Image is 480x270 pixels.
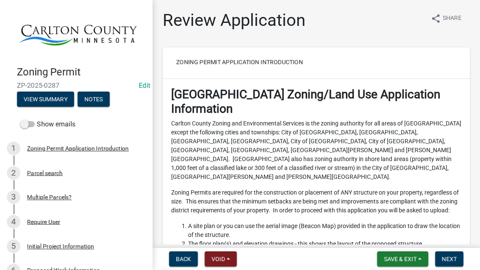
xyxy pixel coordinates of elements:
button: Save & Exit [377,251,428,267]
span: Back [176,256,191,262]
wm-modal-confirm: Summary [17,97,74,103]
p: Carlton County Zoning and Environmental Services is the zoning authority for all areas of [GEOGRA... [171,119,461,181]
label: Show emails [20,119,75,129]
button: Back [169,251,198,267]
li: A site plan or you can use the aerial image (Beacon Map) provided in the application to draw the ... [188,222,461,239]
button: shareShare [424,10,468,27]
h1: Review Application [163,10,305,31]
img: Carlton County, Minnesota [17,9,139,57]
div: 5 [7,239,20,253]
p: Zoning Permits are required for the construction or placement of ANY structure on your property, ... [171,188,461,215]
li: The floor plan(s) and elevation drawings - this shows the layout of the proposed structure. [188,239,461,248]
span: ZP-2025-0287 [17,81,136,89]
strong: [GEOGRAPHIC_DATA] Zoning/Land Use Application Information [171,87,440,116]
div: 1 [7,142,20,155]
i: share [431,14,441,24]
button: Zoning Permit Application Introduction [169,54,310,70]
span: Void [211,256,225,262]
button: Void [205,251,237,267]
span: Share [443,14,461,24]
div: 4 [7,215,20,228]
div: 3 [7,190,20,204]
button: View Summary [17,92,74,107]
div: Parcel search [27,170,63,176]
wm-modal-confirm: Notes [78,97,110,103]
button: Notes [78,92,110,107]
div: 2 [7,166,20,180]
div: Multiple Parcels? [27,194,72,200]
div: Require User [27,219,60,225]
button: Next [435,251,463,267]
div: Zoning Permit Application Introduction [27,145,129,151]
span: Save & Exit [384,256,416,262]
h4: Zoning Permit [17,66,146,78]
wm-modal-confirm: Edit Application Number [139,81,150,89]
a: Edit [139,81,150,89]
span: Next [442,256,457,262]
div: Initial Project Information [27,243,94,249]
